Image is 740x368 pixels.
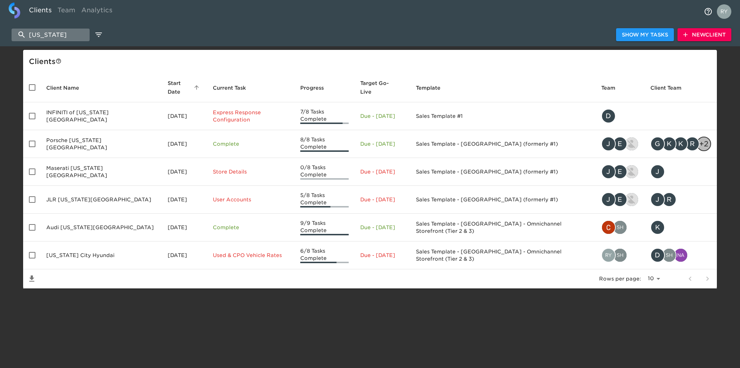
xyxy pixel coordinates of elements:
[40,130,162,158] td: Porsche [US_STATE][GEOGRAPHIC_DATA]
[360,112,404,120] p: Due - [DATE]
[360,168,404,175] p: Due - [DATE]
[650,137,665,151] div: G
[674,137,688,151] div: K
[9,3,20,18] img: logo
[40,158,162,186] td: Maserati [US_STATE][GEOGRAPHIC_DATA]
[360,79,404,96] span: Target Go-Live
[685,137,700,151] div: R
[410,186,595,214] td: Sales Template - [GEOGRAPHIC_DATA] (formerly #1)
[168,79,201,96] span: Start Date
[360,252,404,259] p: Due - [DATE]
[410,241,595,269] td: Sales Template - [GEOGRAPHIC_DATA] - Omnichannel Storefront (Tier 2 & 3)
[601,137,639,151] div: justin.gervais@roadster.com, eric.petor@roadster.com, kevin.lo@roadster.com
[613,137,627,151] div: E
[674,249,687,262] img: naresh.bodla@cdk.com
[213,168,289,175] p: Store Details
[602,249,615,262] img: ryan.dale@roadster.com
[213,224,289,231] p: Complete
[613,192,627,207] div: E
[625,193,638,206] img: kevin.lo@roadster.com
[601,164,639,179] div: justin.gervais@roadster.com, eric.petor@roadster.com, kevin.lo@roadster.com
[213,84,246,92] span: This is the next Task in this Hub that should be completed
[650,84,691,92] span: Client Team
[56,58,61,64] svg: This is a list of all of your clients and clients shared with you
[601,84,625,92] span: Team
[601,192,616,207] div: J
[23,270,40,287] button: Save List
[650,220,665,235] div: K
[622,30,668,39] span: Show My Tasks
[599,275,641,282] p: Rows per page:
[46,84,89,92] span: Client Name
[700,3,717,20] button: notifications
[663,249,676,262] img: shashikar.shamboor@cdk.com
[677,28,731,42] button: NewClient
[410,214,595,241] td: Sales Template - [GEOGRAPHIC_DATA] - Omnichannel Storefront (Tier 2 & 3)
[360,79,395,96] span: Calculated based on the start date and the duration of all Tasks contained in this Hub.
[662,137,676,151] div: K
[410,130,595,158] td: Sales Template - [GEOGRAPHIC_DATA] (formerly #1)
[625,137,638,150] img: kevin.lo@roadster.com
[213,84,255,92] span: Current Task
[601,248,639,262] div: ryan.dale@roadster.com, shashikar.shamboor@cdk.com
[213,252,289,259] p: Used & CPO Vehicle Rates
[213,109,289,123] p: Express Response Configuration
[294,214,355,241] td: 9/9 Tasks Complete
[360,140,404,147] p: Due - [DATE]
[601,109,616,123] div: D
[697,137,711,151] div: + 2
[26,3,55,20] a: Clients
[650,137,711,151] div: gary.fisher@soaveauto.com, kate.crockett@SoaveAuto.com, kris.nielsen@soaveauto.com, RGupta@dealer...
[613,164,627,179] div: E
[625,165,638,178] img: kevin.lo@roadster.com
[644,273,663,284] select: rows per page
[410,102,595,130] td: Sales Template #1
[601,192,639,207] div: justin.gervais@roadster.com, eric.petor@roadster.com, kevin.lo@roadster.com
[601,109,639,123] div: danny@roadster.com
[294,102,355,130] td: 7/8 Tasks Complete
[601,220,639,235] div: christopher.mccarthy@roadster.com, shresta.mandala@cdk.com
[162,130,207,158] td: [DATE]
[40,214,162,241] td: Audi [US_STATE][GEOGRAPHIC_DATA]
[40,186,162,214] td: JLR [US_STATE][GEOGRAPHIC_DATA]
[294,158,355,186] td: 0/8 Tasks Complete
[162,186,207,214] td: [DATE]
[40,102,162,130] td: INFINITI of [US_STATE][GEOGRAPHIC_DATA]
[614,221,627,234] img: shresta.mandala@cdk.com
[650,248,665,262] div: D
[650,220,711,235] div: karl@molleautogroup.com
[650,192,711,207] div: jsirna@aristocratmotors.com, RGupta@dealersocket.com
[162,102,207,130] td: [DATE]
[662,192,676,207] div: R
[12,29,90,41] input: search
[213,196,289,203] p: User Accounts
[294,130,355,158] td: 8/8 Tasks Complete
[650,164,665,179] div: J
[78,3,115,20] a: Analytics
[213,140,289,147] p: Complete
[717,4,731,19] img: Profile
[360,196,404,203] p: Due - [DATE]
[416,84,450,92] span: Template
[650,164,711,179] div: jponziani@dealerinspire.com
[294,186,355,214] td: 5/8 Tasks Complete
[614,249,627,262] img: shashikar.shamboor@cdk.com
[162,158,207,186] td: [DATE]
[683,30,726,39] span: New Client
[162,241,207,269] td: [DATE]
[601,137,616,151] div: J
[92,29,105,41] button: edit
[162,214,207,241] td: [DATE]
[300,84,333,92] span: Progress
[410,158,595,186] td: Sales Template - [GEOGRAPHIC_DATA] (formerly #1)
[40,241,162,269] td: [US_STATE] City Hyundai
[650,192,665,207] div: J
[29,56,714,67] div: Client s
[601,164,616,179] div: J
[55,3,78,20] a: Team
[616,28,674,42] button: Show My Tasks
[602,221,615,234] img: christopher.mccarthy@roadster.com
[360,224,404,231] p: Due - [DATE]
[294,241,355,269] td: 6/8 Tasks Complete
[650,248,711,262] div: dyoung@kansascityhyundai.com, shashikar.shamboor@cdk.com, naresh.bodla@cdk.com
